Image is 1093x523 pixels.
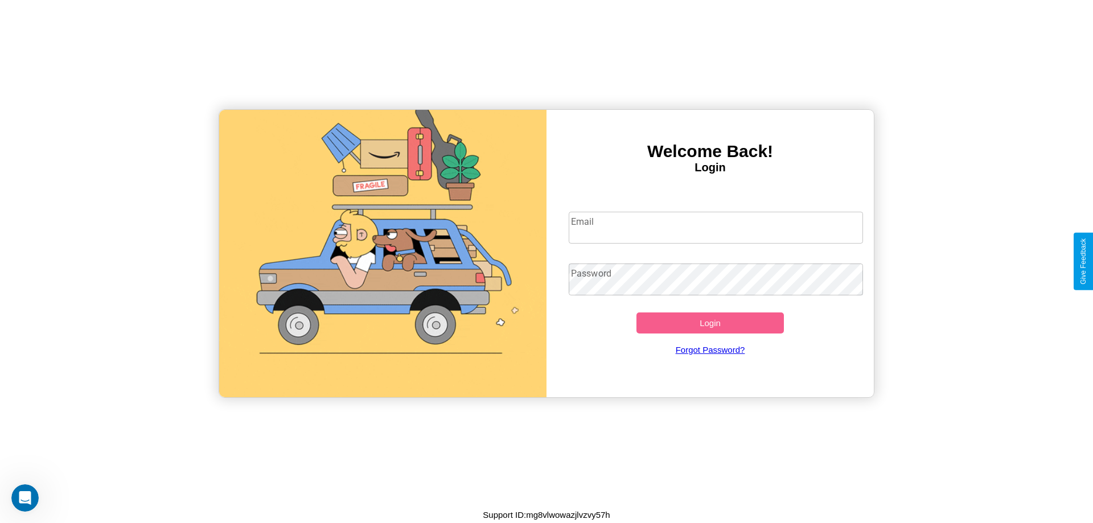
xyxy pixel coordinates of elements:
h3: Welcome Back! [546,142,874,161]
div: Give Feedback [1079,238,1087,285]
p: Support ID: mg8vlwowazjlvzvy57h [483,507,610,522]
button: Login [636,312,784,333]
a: Forgot Password? [563,333,858,366]
h4: Login [546,161,874,174]
img: gif [219,110,546,397]
iframe: Intercom live chat [11,484,39,512]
